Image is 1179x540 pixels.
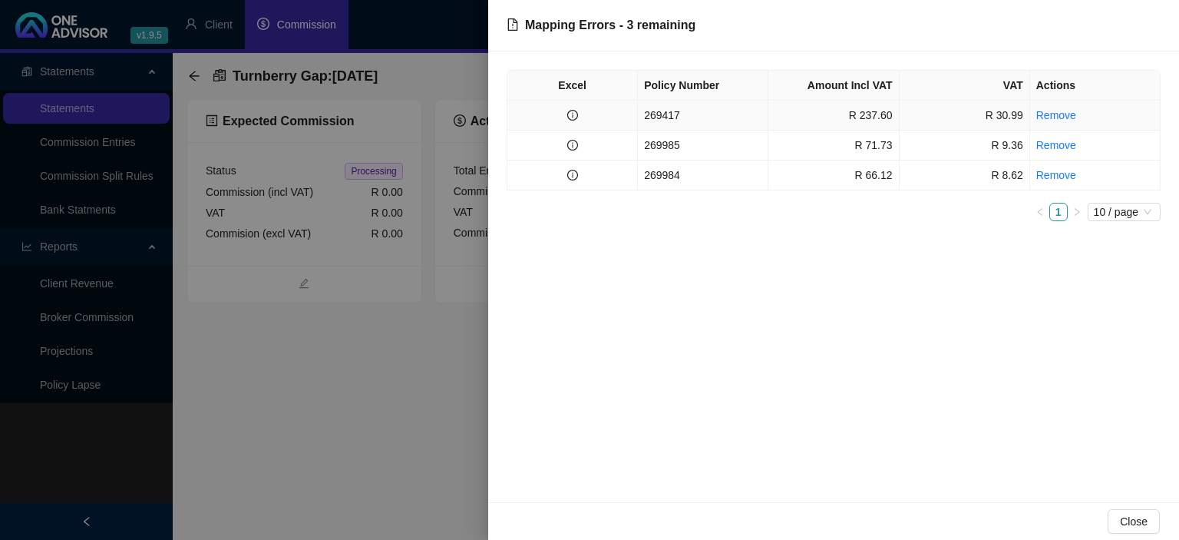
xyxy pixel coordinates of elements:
span: Close [1120,513,1148,530]
li: Previous Page [1031,203,1049,221]
span: info-circle [567,110,578,121]
th: Amount Incl VAT [768,71,899,101]
a: Remove [1036,109,1076,121]
button: left [1031,203,1049,221]
span: file-exclamation [507,18,519,31]
span: 10 / page [1094,204,1154,220]
li: Next Page [1068,203,1086,221]
th: Policy Number [638,71,768,101]
td: R 66.12 [768,161,899,190]
a: Remove [1036,169,1076,181]
div: Page Size [1088,203,1161,221]
th: Excel [507,71,638,101]
td: R 71.73 [768,131,899,161]
span: info-circle [567,140,578,151]
button: right [1068,203,1086,221]
span: info-circle [567,170,578,181]
td: 269984 [638,161,768,190]
td: R 237.60 [768,101,899,131]
a: 1 [1050,204,1067,220]
li: 1 [1049,203,1068,221]
button: Close [1108,509,1160,534]
span: right [1072,207,1082,217]
td: 269985 [638,131,768,161]
th: VAT [900,71,1030,101]
td: R 9.36 [900,131,1030,161]
th: Actions [1030,71,1161,101]
span: left [1035,207,1045,217]
span: Mapping Errors - 3 remaining [525,18,695,31]
td: R 8.62 [900,161,1030,190]
td: 269417 [638,101,768,131]
a: Remove [1036,139,1076,151]
td: R 30.99 [900,101,1030,131]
